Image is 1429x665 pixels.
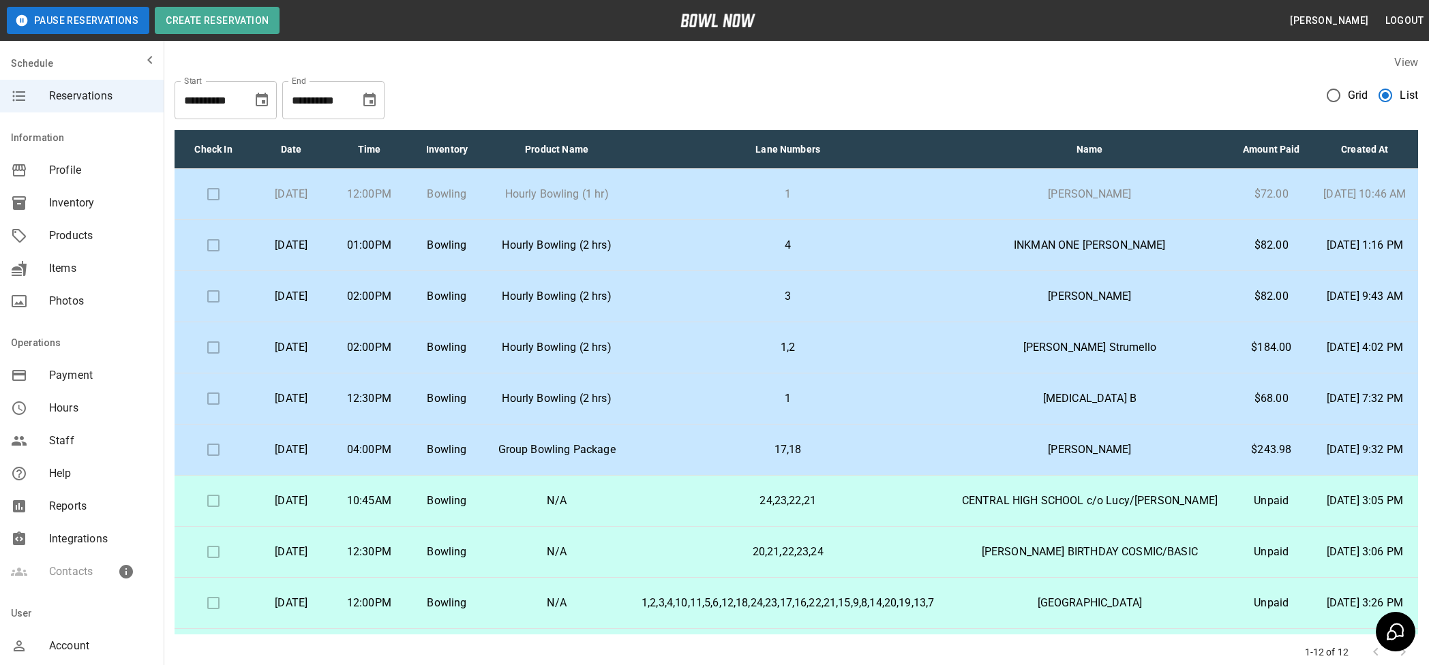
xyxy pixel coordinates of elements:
[486,130,628,169] th: Product Name
[341,493,397,509] p: 10:45AM
[1400,87,1418,104] span: List
[639,339,937,356] p: 1,2
[263,442,319,458] p: [DATE]
[497,237,617,253] p: Hourly Bowling (2 hrs)
[341,442,397,458] p: 04:00PM
[263,493,319,509] p: [DATE]
[1323,390,1407,407] p: [DATE] 7:32 PM
[49,465,153,482] span: Help
[1323,595,1407,611] p: [DATE] 3:26 PM
[628,130,948,169] th: Lane Numbers
[49,293,153,309] span: Photos
[419,544,475,560] p: Bowling
[419,237,475,253] p: Bowling
[1242,288,1301,305] p: $82.00
[639,493,937,509] p: 24,23,22,21
[49,498,153,514] span: Reports
[1242,390,1301,407] p: $68.00
[1323,288,1407,305] p: [DATE] 9:43 AM
[639,390,937,407] p: 1
[1284,8,1374,33] button: [PERSON_NAME]
[959,390,1220,407] p: [MEDICAL_DATA] B
[49,162,153,179] span: Profile
[497,493,617,509] p: N/A
[497,595,617,611] p: N/A
[1380,8,1429,33] button: Logout
[1242,544,1301,560] p: Unpaid
[1242,339,1301,356] p: $184.00
[959,442,1220,458] p: [PERSON_NAME]
[341,595,397,611] p: 12:00PM
[959,288,1220,305] p: [PERSON_NAME]
[497,288,617,305] p: Hourly Bowling (2 hrs)
[1242,186,1301,202] p: $72.00
[1323,186,1407,202] p: [DATE] 10:46 AM
[497,442,617,458] p: Group Bowling Package
[49,367,153,384] span: Payment
[639,442,937,458] p: 17,18
[175,130,252,169] th: Check In
[49,638,153,654] span: Account
[49,228,153,244] span: Products
[497,390,617,407] p: Hourly Bowling (2 hrs)
[1231,130,1312,169] th: Amount Paid
[959,544,1220,560] p: [PERSON_NAME] BIRTHDAY COSMIC/BASIC
[1323,237,1407,253] p: [DATE] 1:16 PM
[419,390,475,407] p: Bowling
[419,186,475,202] p: Bowling
[263,186,319,202] p: [DATE]
[49,195,153,211] span: Inventory
[341,390,397,407] p: 12:30PM
[1323,544,1407,560] p: [DATE] 3:06 PM
[948,130,1231,169] th: Name
[1242,237,1301,253] p: $82.00
[1305,645,1349,659] p: 1-12 of 12
[7,7,149,34] button: Pause Reservations
[1323,493,1407,509] p: [DATE] 3:05 PM
[959,339,1220,356] p: [PERSON_NAME] Strumello
[341,237,397,253] p: 01:00PM
[1394,56,1418,69] label: View
[639,288,937,305] p: 3
[341,186,397,202] p: 12:00PM
[680,14,755,27] img: logo
[330,130,408,169] th: Time
[1323,339,1407,356] p: [DATE] 4:02 PM
[419,493,475,509] p: Bowling
[639,237,937,253] p: 4
[639,186,937,202] p: 1
[263,544,319,560] p: [DATE]
[49,400,153,416] span: Hours
[1242,442,1301,458] p: $243.98
[959,186,1220,202] p: [PERSON_NAME]
[1242,493,1301,509] p: Unpaid
[263,595,319,611] p: [DATE]
[263,339,319,356] p: [DATE]
[49,433,153,449] span: Staff
[1312,130,1418,169] th: Created At
[49,88,153,104] span: Reservations
[1242,595,1301,611] p: Unpaid
[248,87,275,114] button: Choose date, selected date is Oct 13, 2025
[49,260,153,277] span: Items
[263,390,319,407] p: [DATE]
[252,130,330,169] th: Date
[263,288,319,305] p: [DATE]
[419,442,475,458] p: Bowling
[419,595,475,611] p: Bowling
[263,237,319,253] p: [DATE]
[959,237,1220,253] p: INKMAN ONE [PERSON_NAME]
[341,288,397,305] p: 02:00PM
[49,531,153,547] span: Integrations
[356,87,383,114] button: Choose date, selected date is Nov 13, 2025
[408,130,485,169] th: Inventory
[1348,87,1368,104] span: Grid
[341,339,397,356] p: 02:00PM
[639,595,937,611] p: 1,2,3,4,10,11,5,6,12,18,24,23,17,16,22,21,15,9,8,14,20,19,13,7
[497,339,617,356] p: Hourly Bowling (2 hrs)
[341,544,397,560] p: 12:30PM
[497,186,617,202] p: Hourly Bowling (1 hr)
[959,493,1220,509] p: CENTRAL HIGH SCHOOL c/o Lucy/[PERSON_NAME]
[419,288,475,305] p: Bowling
[639,544,937,560] p: 20,21,22,23,24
